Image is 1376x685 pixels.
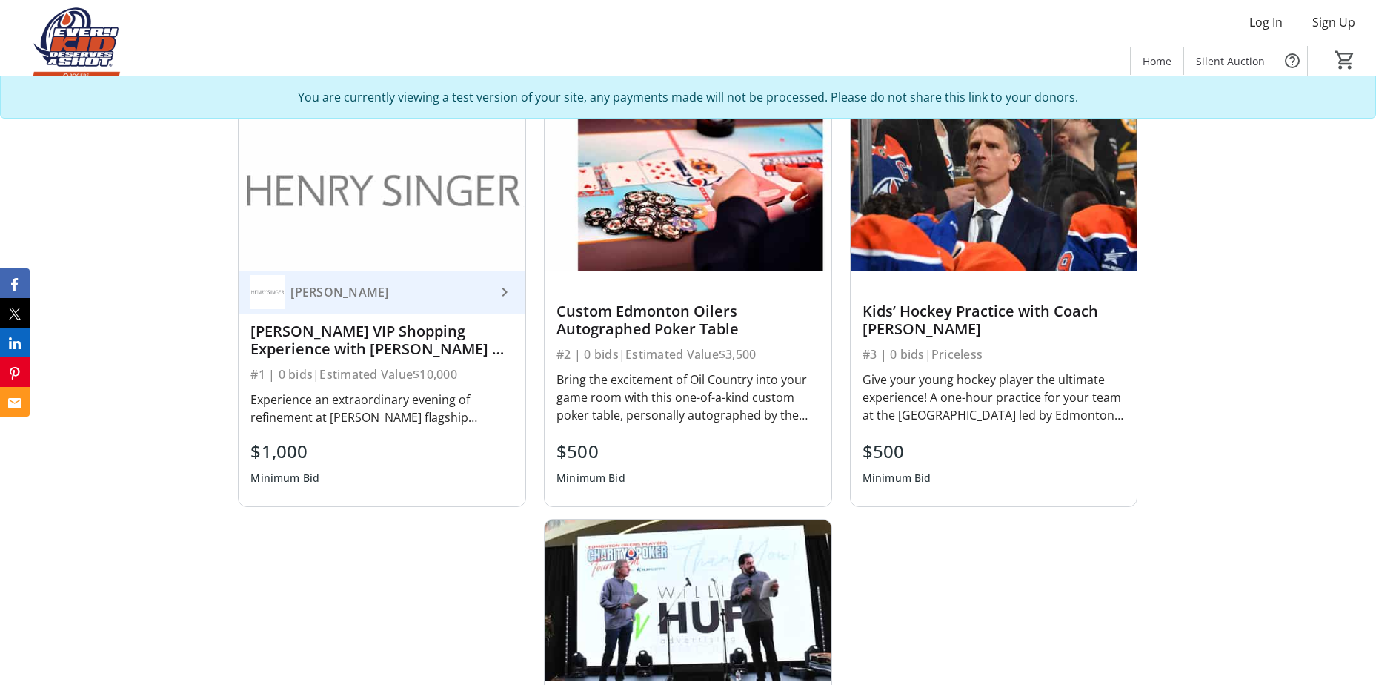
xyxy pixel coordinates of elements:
[545,110,831,271] img: Custom Edmonton Oilers Autographed Poker Table
[863,344,1126,365] div: #3 | 0 bids | Priceless
[1237,10,1294,34] button: Log In
[1196,53,1265,69] span: Silent Auction
[1143,53,1171,69] span: Home
[1131,47,1183,75] a: Home
[250,438,319,465] div: $1,000
[556,438,625,465] div: $500
[851,110,1137,271] img: Kids’ Hockey Practice with Coach Knoblauch
[239,110,525,271] img: Henry Singer VIP Shopping Experience with Evan Bouchard & Ryan Nugent-Hopkins
[863,465,931,492] div: Minimum Bid
[863,371,1126,424] div: Give your young hockey player the ultimate experience! A one-hour practice for your team at the [...
[556,344,820,365] div: #2 | 0 bids | Estimated Value $3,500
[556,302,820,338] div: Custom Edmonton Oilers Autographed Poker Table
[1332,47,1358,73] button: Cart
[863,438,931,465] div: $500
[239,271,525,314] a: Henry Singer[PERSON_NAME]
[1300,10,1367,34] button: Sign Up
[1249,13,1283,31] span: Log In
[863,302,1126,338] div: Kids’ Hockey Practice with Coach [PERSON_NAME]
[1312,13,1355,31] span: Sign Up
[285,285,496,300] div: [PERSON_NAME]
[1277,46,1307,76] button: Help
[496,283,513,301] mat-icon: keyboard_arrow_right
[556,371,820,424] div: Bring the excitement of Oil Country into your game room with this one-of-a-kind custom poker tabl...
[250,322,513,358] div: [PERSON_NAME] VIP Shopping Experience with [PERSON_NAME] & [PERSON_NAME]
[250,364,513,385] div: #1 | 0 bids | Estimated Value $10,000
[250,391,513,426] div: Experience an extraordinary evening of refinement at [PERSON_NAME] flagship location. You and a g...
[545,520,831,681] img: Exclusive Media Experience
[556,465,625,492] div: Minimum Bid
[250,465,319,492] div: Minimum Bid
[1184,47,1277,75] a: Silent Auction
[250,275,285,309] img: Henry Singer
[9,6,141,80] img: Edmonton Oilers Community Foundation's Logo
